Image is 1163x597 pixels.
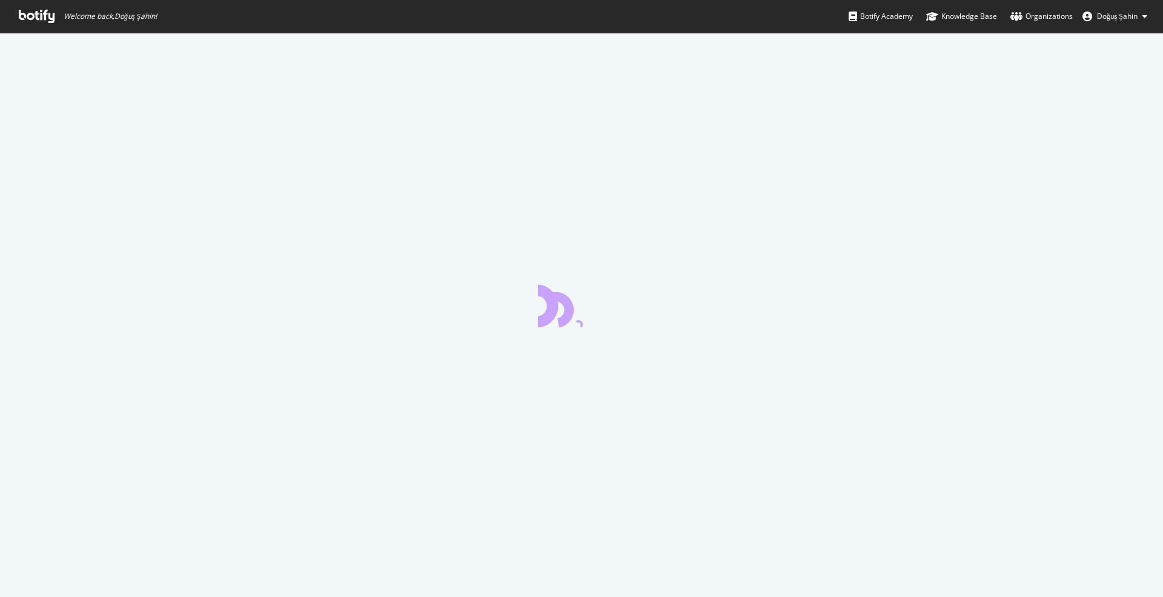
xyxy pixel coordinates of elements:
[1073,7,1157,26] button: Doğuş Şahin
[1010,10,1073,22] div: Organizations
[64,12,157,21] span: Welcome back, Doğuş Şahin !
[538,284,625,327] div: animation
[1097,11,1138,21] span: Doğuş Şahin
[926,10,997,22] div: Knowledge Base
[849,10,913,22] div: Botify Academy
